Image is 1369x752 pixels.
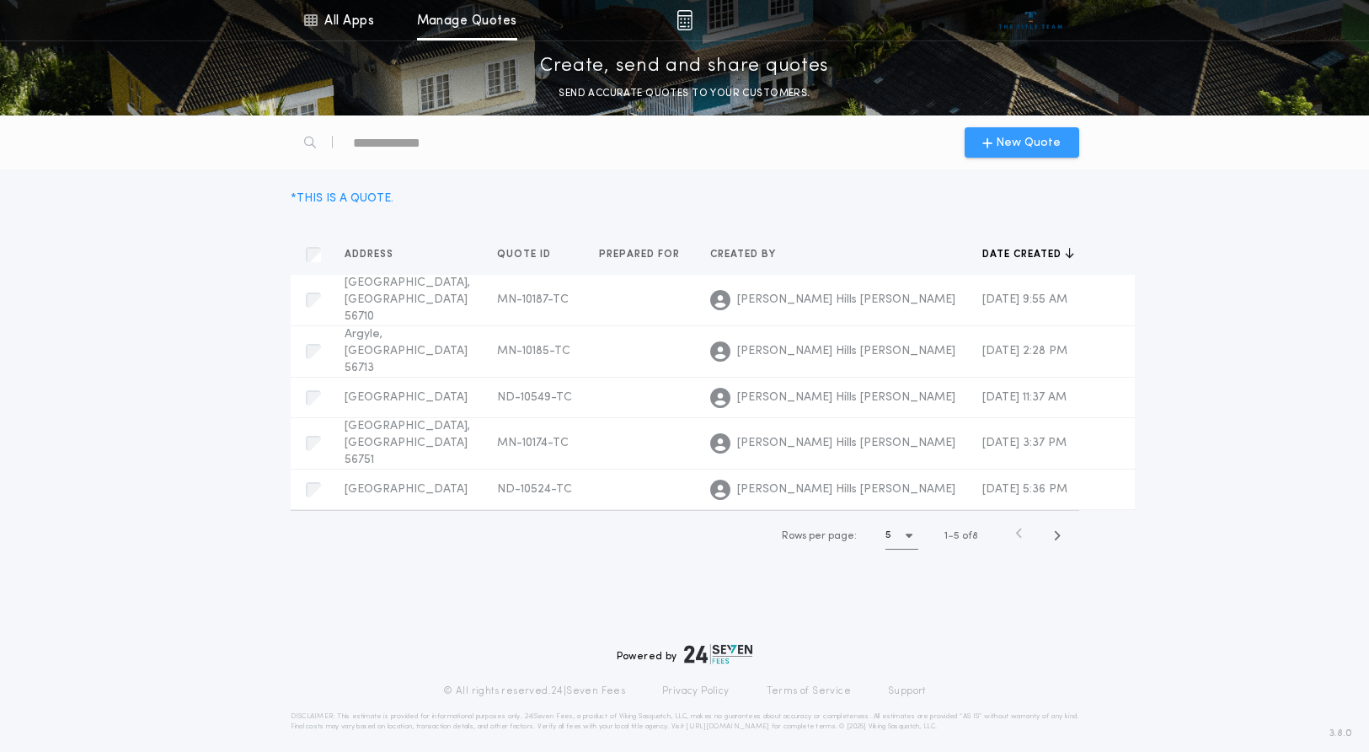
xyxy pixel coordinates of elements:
[737,481,955,498] span: [PERSON_NAME] Hills [PERSON_NAME]
[540,53,829,80] p: Create, send and share quotes
[982,246,1074,263] button: Date created
[962,529,978,544] span: of 8
[497,483,572,496] span: ND-10524-TC
[345,391,468,404] span: [GEOGRAPHIC_DATA]
[982,391,1067,404] span: [DATE] 11:37 AM
[497,345,570,357] span: MN-10185-TC
[345,246,406,263] button: Address
[345,420,470,466] span: [GEOGRAPHIC_DATA], [GEOGRAPHIC_DATA] 56751
[982,248,1065,261] span: Date created
[345,328,468,374] span: Argyle, [GEOGRAPHIC_DATA] 56713
[497,293,569,306] span: MN-10187-TC
[291,190,393,207] div: * THIS IS A QUOTE.
[885,523,918,550] button: 5
[710,246,789,263] button: Created by
[662,685,730,698] a: Privacy Policy
[617,644,753,664] div: Powered by
[944,531,948,541] span: 1
[982,345,1067,357] span: [DATE] 2:28 PM
[684,644,753,664] img: logo
[599,248,683,261] span: Prepared for
[996,134,1061,152] span: New Quote
[345,483,468,496] span: [GEOGRAPHIC_DATA]
[291,712,1079,732] p: DISCLAIMER: This estimate is provided for informational purposes only. 24|Seven Fees, a product o...
[497,437,569,449] span: MN-10174-TC
[710,248,779,261] span: Created by
[737,343,955,360] span: [PERSON_NAME] Hills [PERSON_NAME]
[497,391,572,404] span: ND-10549-TC
[345,277,470,323] span: [GEOGRAPHIC_DATA], [GEOGRAPHIC_DATA] 56710
[982,293,1067,306] span: [DATE] 9:55 AM
[954,531,960,541] span: 5
[982,483,1067,496] span: [DATE] 5:36 PM
[1329,726,1352,741] span: 3.8.0
[885,527,891,544] h1: 5
[686,723,769,730] a: [URL][DOMAIN_NAME]
[497,246,564,263] button: Quote ID
[559,85,810,102] p: SEND ACCURATE QUOTES TO YOUR CUSTOMERS.
[737,389,955,406] span: [PERSON_NAME] Hills [PERSON_NAME]
[676,10,693,30] img: img
[737,435,955,452] span: [PERSON_NAME] Hills [PERSON_NAME]
[888,685,926,698] a: Support
[782,531,857,541] span: Rows per page:
[443,685,625,698] p: © All rights reserved. 24|Seven Fees
[345,248,397,261] span: Address
[999,12,1062,29] img: vs-icon
[737,292,955,309] span: [PERSON_NAME] Hills [PERSON_NAME]
[965,127,1079,158] button: New Quote
[497,248,554,261] span: Quote ID
[982,437,1067,449] span: [DATE] 3:37 PM
[767,685,851,698] a: Terms of Service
